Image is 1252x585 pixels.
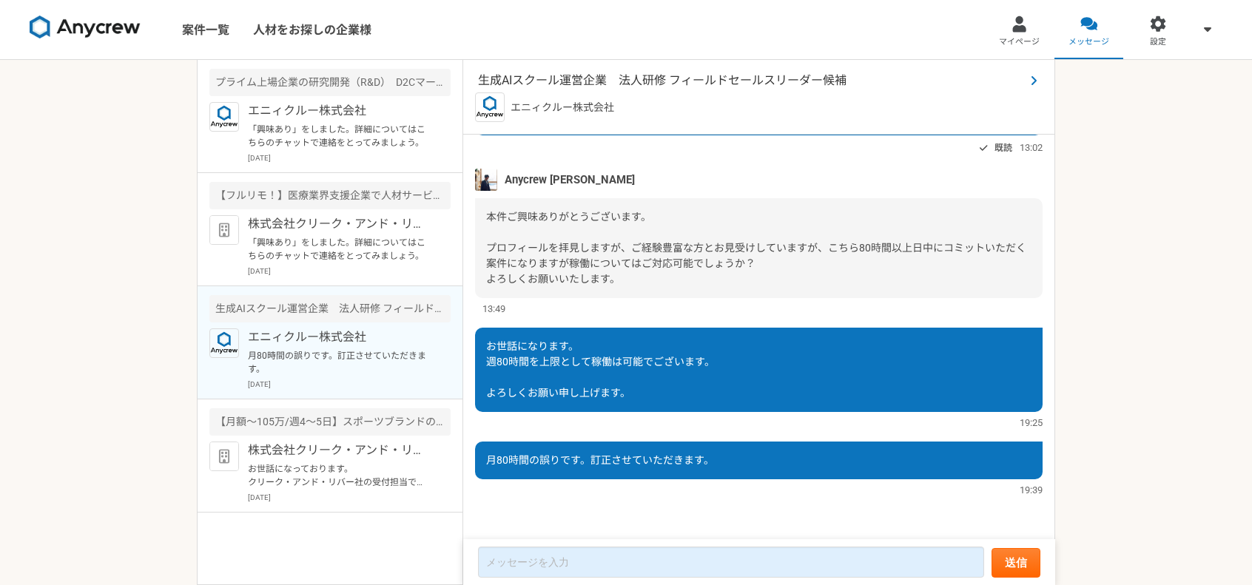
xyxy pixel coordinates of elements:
[994,139,1012,157] span: 既読
[248,379,451,390] p: [DATE]
[248,215,431,233] p: 株式会社クリーク・アンド・リバー社
[486,454,714,466] span: 月80時間の誤りです。訂正させていただきます。
[209,102,239,132] img: logo_text_blue_01.png
[209,295,451,322] div: 生成AIスクール運営企業 法人研修 フィールドセールスリーダー候補
[1020,483,1043,497] span: 19:39
[478,72,1025,89] span: 生成AIスクール運営企業 法人研修 フィールドセールスリーダー候補
[505,172,635,188] span: Anycrew [PERSON_NAME]
[248,102,431,120] p: エニィクルー株式会社
[209,328,239,358] img: logo_text_blue_01.png
[482,302,505,316] span: 13:49
[475,169,497,191] img: tomoya_yamashita.jpeg
[1068,36,1109,48] span: メッセージ
[248,328,431,346] p: エニィクルー株式会社
[30,16,141,39] img: 8DqYSo04kwAAAAASUVORK5CYII=
[248,349,431,376] p: 月80時間の誤りです。訂正させていただきます。
[209,215,239,245] img: default_org_logo-42cde973f59100197ec2c8e796e4974ac8490bb5b08a0eb061ff975e4574aa76.png
[209,408,451,436] div: 【月額～105万/週4～5日】スポーツブランドのECマーケティングマネージャー！
[248,152,451,163] p: [DATE]
[511,100,614,115] p: エニィクルー株式会社
[1020,141,1043,155] span: 13:02
[999,36,1040,48] span: マイページ
[248,123,431,149] p: 「興味あり」をしました。詳細についてはこちらのチャットで連絡をとってみましょう。
[475,92,505,122] img: logo_text_blue_01.png
[248,442,431,459] p: 株式会社クリーク・アンド・リバー社
[1150,36,1166,48] span: 設定
[1020,416,1043,430] span: 19:25
[248,492,451,503] p: [DATE]
[248,462,431,489] p: お世話になっております。 クリーク・アンド・リバー社の受付担当です。 この度は弊社案件にご興味頂き誠にありがとうございます。 お仕事のご依頼を検討するうえで詳細を確認させていただきたく、下記お送...
[992,548,1040,578] button: 送信
[209,69,451,96] div: プライム上場企業の研究開発（R&D） D2Cマーケティング施策の実行・改善
[248,236,431,263] p: 「興味あり」をしました。詳細についてはこちらのチャットで連絡をとってみましょう。
[209,182,451,209] div: 【フルリモ！】医療業界支援企業で人材サービス事業の新規事業企画・開発！
[248,266,451,277] p: [DATE]
[209,442,239,471] img: default_org_logo-42cde973f59100197ec2c8e796e4974ac8490bb5b08a0eb061ff975e4574aa76.png
[486,211,1026,285] span: 本件ご興味ありがとうございます。 プロフィールを拝見しますが、ご経験豊富な方とお見受けしていますが、こちら80時間以上日中にコミットいただく案件になりますが稼働についてはご対応可能でしょうか？ ...
[486,340,715,399] span: お世話になります。 週80時間を上限として稼働は可能でございます。 よろしくお願い申し上げます。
